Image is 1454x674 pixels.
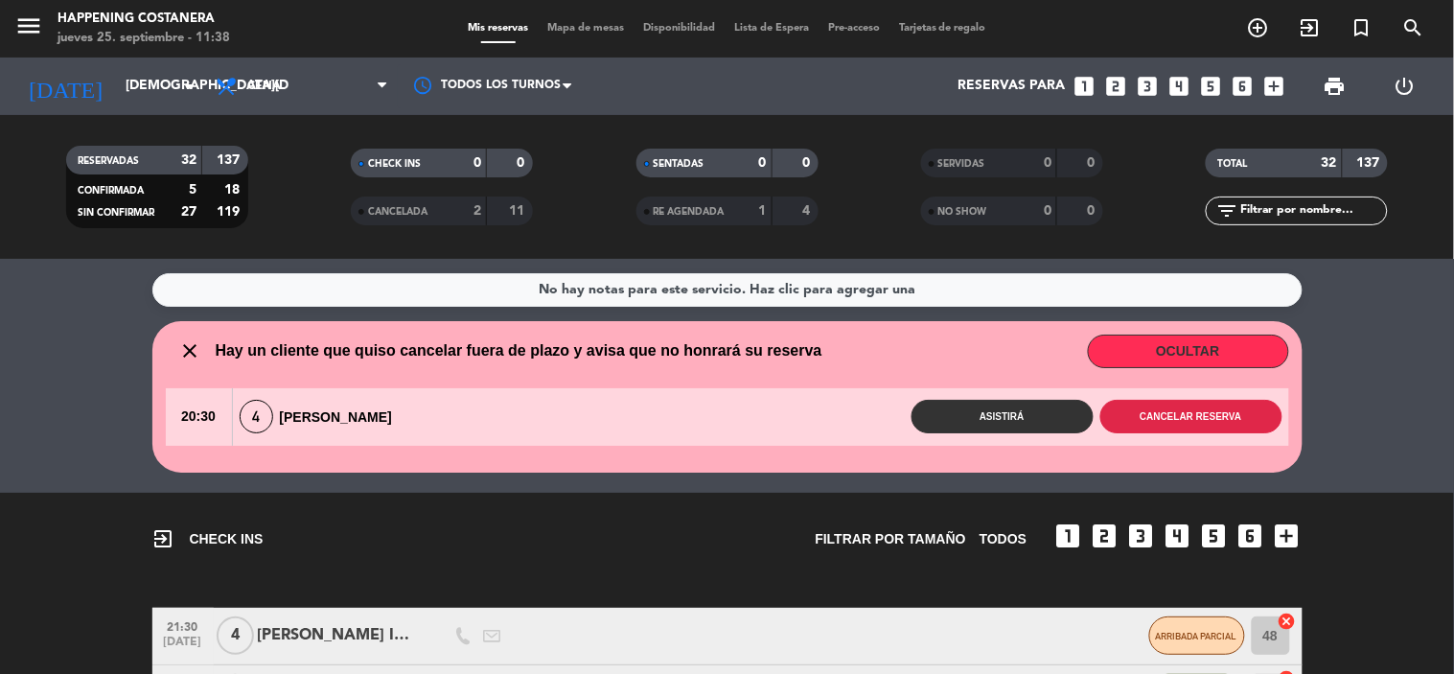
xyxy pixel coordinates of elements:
[1044,204,1051,218] strong: 0
[1199,74,1224,99] i: looks_5
[634,23,725,34] span: Disponibilidad
[725,23,819,34] span: Lista de Espera
[217,616,254,655] span: 4
[1163,521,1193,551] i: looks_4
[189,183,196,197] strong: 5
[224,183,243,197] strong: 18
[159,615,207,637] span: 21:30
[1104,74,1129,99] i: looks_two
[654,159,704,169] span: SENTADAS
[216,338,822,363] span: Hay un cliente que quiso cancelar fuera de plazo y avisa que no honrará su reserva
[889,23,996,34] span: Tarjetas de regalo
[473,204,481,218] strong: 2
[1126,521,1157,551] i: looks_3
[166,388,232,446] span: 20:30
[1199,521,1230,551] i: looks_5
[217,153,243,167] strong: 137
[938,207,987,217] span: NO SHOW
[178,75,201,98] i: arrow_drop_down
[78,186,144,196] span: CONFIRMADA
[1156,631,1237,641] span: ARRIBADA PARCIAL
[1350,16,1373,39] i: turned_in_not
[58,10,230,29] div: Happening Costanera
[14,12,43,40] i: menu
[1088,335,1289,368] button: OCULTAR
[152,527,264,550] span: CHECK INS
[518,156,529,170] strong: 0
[539,279,915,301] div: No hay notas para este servicio. Haz clic para agregar una
[152,527,175,550] i: exit_to_app
[14,65,116,107] i: [DATE]
[802,156,814,170] strong: 0
[654,207,725,217] span: RE AGENDADA
[1044,156,1051,170] strong: 0
[458,23,538,34] span: Mis reservas
[938,159,985,169] span: SERVIDAS
[1272,521,1303,551] i: add_box
[233,400,409,433] div: [PERSON_NAME]
[1217,159,1247,169] span: TOTAL
[1215,199,1238,222] i: filter_list
[1073,74,1097,99] i: looks_one
[78,208,154,218] span: SIN CONFIRMAR
[1053,521,1084,551] i: looks_one
[819,23,889,34] span: Pre-acceso
[1370,58,1440,115] div: LOG OUT
[1149,616,1245,655] button: ARRIBADA PARCIAL
[78,156,139,166] span: RESERVADAS
[958,79,1066,94] span: Reservas para
[912,400,1094,433] button: Asistirá
[217,205,243,219] strong: 119
[1235,521,1266,551] i: looks_6
[1136,74,1161,99] i: looks_3
[759,204,767,218] strong: 1
[179,339,202,362] i: close
[247,80,281,93] span: Cena
[816,528,966,550] span: Filtrar por tamaño
[1238,200,1387,221] input: Filtrar por nombre...
[1357,156,1384,170] strong: 137
[1247,16,1270,39] i: add_circle_outline
[1087,204,1098,218] strong: 0
[510,204,529,218] strong: 11
[181,205,196,219] strong: 27
[368,159,421,169] span: CHECK INS
[258,623,421,648] div: [PERSON_NAME] INV PAO
[14,12,43,47] button: menu
[759,156,767,170] strong: 0
[1278,612,1297,631] i: cancel
[1322,156,1337,170] strong: 32
[1394,75,1417,98] i: power_settings_new
[1402,16,1425,39] i: search
[473,156,481,170] strong: 0
[1087,156,1098,170] strong: 0
[1090,521,1120,551] i: looks_two
[1324,75,1347,98] span: print
[181,153,196,167] strong: 32
[980,528,1027,550] span: TODOS
[368,207,427,217] span: CANCELADA
[159,636,207,658] span: [DATE]
[538,23,634,34] span: Mapa de mesas
[1299,16,1322,39] i: exit_to_app
[240,400,273,433] span: 4
[1100,400,1282,433] button: Cancelar reserva
[58,29,230,48] div: jueves 25. septiembre - 11:38
[1167,74,1192,99] i: looks_4
[1231,74,1256,99] i: looks_6
[1262,74,1287,99] i: add_box
[802,204,814,218] strong: 4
